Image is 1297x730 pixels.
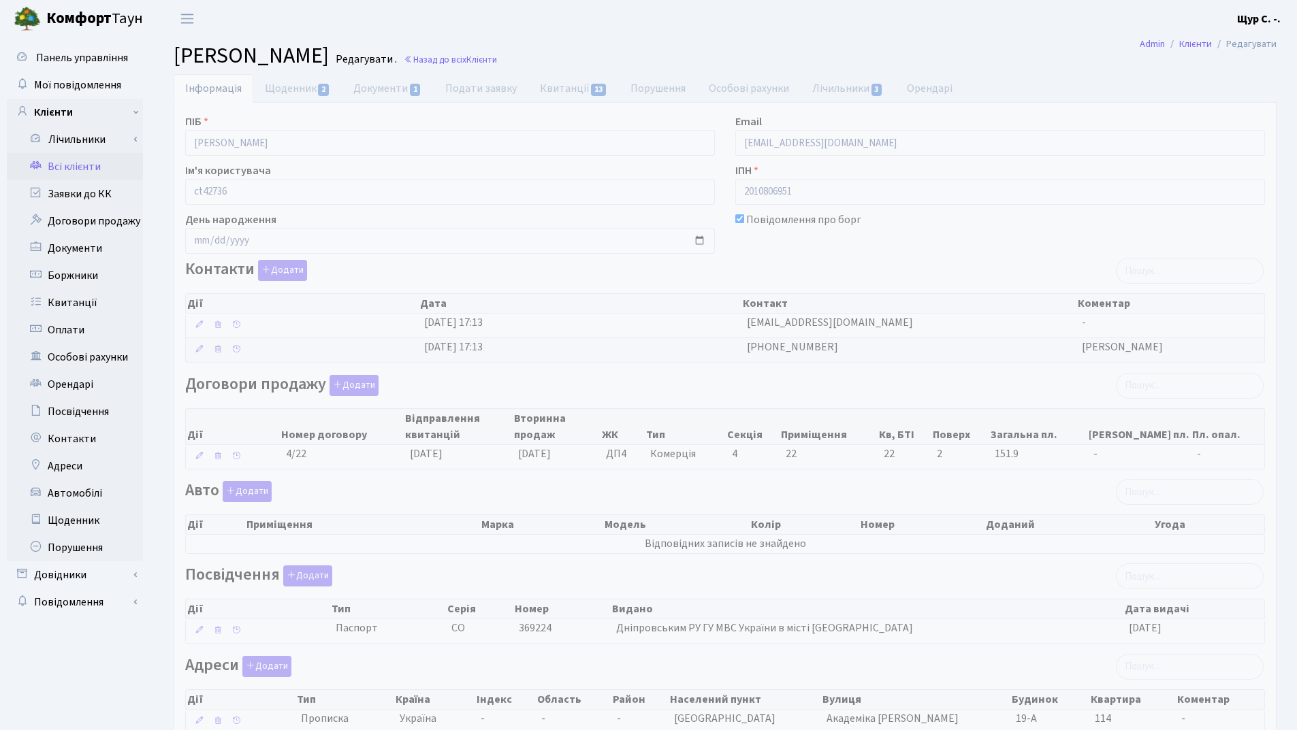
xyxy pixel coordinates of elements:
b: Комфорт [46,7,112,29]
td: Відповідних записів не знайдено [186,535,1264,553]
span: - [1082,315,1086,330]
th: Приміщення [245,515,481,534]
th: Країна [394,690,475,709]
a: Назад до всіхКлієнти [404,53,497,66]
a: Боржники [7,262,143,289]
a: Порушення [7,534,143,561]
th: Область [536,690,611,709]
label: Авто [185,481,272,502]
th: Дата [419,294,741,313]
th: Дії [186,690,295,709]
span: - [1197,446,1259,462]
span: - [1181,711,1185,726]
span: Таун [46,7,143,31]
a: Довідники [7,561,143,588]
li: Редагувати [1212,37,1277,52]
a: Документи [342,74,433,103]
th: Коментар [1076,294,1264,313]
th: Населений пункт [669,690,821,709]
th: Дії [186,409,280,444]
span: 3 [871,84,882,96]
th: Колір [750,515,859,534]
a: Автомобілі [7,480,143,507]
a: Оплати [7,316,143,344]
th: Загальна пл. [989,409,1088,444]
th: Коментар [1176,690,1264,709]
span: [DATE] [410,446,443,461]
input: Пошук... [1116,654,1264,680]
span: 22 [786,446,797,461]
th: Дії [186,599,330,618]
a: Щоденник [7,507,143,534]
a: Договори продажу [7,208,143,235]
a: Документи [7,235,143,262]
a: Додати [239,653,291,677]
a: Додати [280,563,332,587]
th: Дії [186,515,245,534]
span: 2 [318,84,329,96]
th: Дата видачі [1123,599,1264,618]
span: Клієнти [466,53,497,66]
th: Серія [446,599,513,618]
span: 1 [410,84,421,96]
a: Лічильники [801,74,895,103]
label: ПІБ [185,114,208,130]
th: Квартира [1089,690,1176,709]
label: День народження [185,212,276,228]
span: 114 [1095,711,1111,726]
label: Повідомлення про борг [746,212,861,228]
span: Дніпровським РУ ГУ МВС України в місті [GEOGRAPHIC_DATA] [616,620,913,635]
span: Україна [400,711,470,727]
span: Мої повідомлення [34,78,121,93]
button: Контакти [258,260,307,281]
span: СО [451,620,465,635]
span: 4/22 [286,446,306,461]
input: Пошук... [1116,479,1264,505]
th: Тип [645,409,726,444]
input: Пошук... [1116,373,1264,399]
a: Додати [326,372,379,396]
th: Секція [726,409,780,444]
span: 2 [937,446,984,462]
small: Редагувати . [333,53,397,66]
button: Посвідчення [283,565,332,586]
a: Особові рахунки [697,74,801,103]
a: Інформація [174,74,253,103]
th: Номер [859,515,984,534]
a: Заявки до КК [7,180,143,208]
th: Відправлення квитанцій [404,409,512,444]
button: Авто [223,481,272,502]
span: [DATE] [1129,620,1162,635]
span: Прописка [301,711,349,727]
span: - [1093,446,1186,462]
th: Номер [513,599,611,618]
th: Вулиця [821,690,1010,709]
span: [PERSON_NAME] [174,40,329,71]
th: ЖК [601,409,645,444]
label: ІПН [735,163,758,179]
th: Район [611,690,669,709]
input: Пошук... [1116,563,1264,589]
th: Модель [603,515,749,534]
label: Ім'я користувача [185,163,271,179]
a: Admin [1140,37,1165,51]
span: [PERSON_NAME] [1082,339,1163,354]
button: Переключити навігацію [170,7,204,30]
a: Клієнти [1179,37,1212,51]
span: Панель управління [36,50,128,65]
th: Пл. опал. [1191,409,1264,444]
span: 19-А [1016,711,1037,726]
a: Орендарі [7,371,143,398]
a: Адреси [7,452,143,480]
a: Щур С. -. [1237,11,1281,27]
a: Додати [219,479,272,503]
span: [EMAIL_ADDRESS][DOMAIN_NAME] [747,315,913,330]
a: Панель управління [7,44,143,71]
button: Договори продажу [330,375,379,396]
span: 151.9 [995,446,1083,462]
th: Вторинна продаж [513,409,601,444]
th: [PERSON_NAME] пл. [1087,409,1191,444]
a: Подати заявку [434,74,528,103]
th: Дії [186,294,419,313]
th: Угода [1153,515,1264,534]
